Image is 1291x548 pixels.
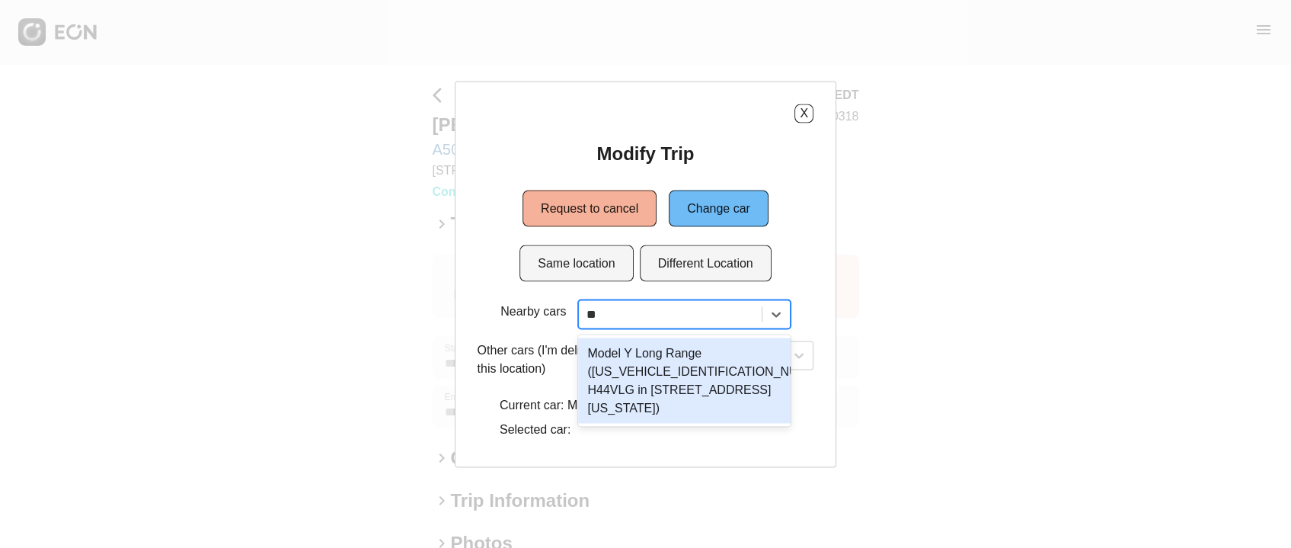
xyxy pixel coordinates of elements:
[522,190,657,226] button: Request to cancel
[794,104,813,123] button: X
[500,420,791,438] p: Selected car:
[500,396,791,414] p: Current car: Model Y Long Range (A50UWL in 10451)
[500,302,566,320] p: Nearby cars
[640,245,772,281] button: Different Location
[578,338,790,423] div: Model Y Long Range ([US_VEHICLE_IDENTIFICATION_NUMBER] H44VLG in [STREET_ADDRESS][US_STATE])
[596,141,694,165] h2: Modify Trip
[519,245,633,281] button: Same location
[669,190,769,226] button: Change car
[478,341,638,377] p: Other cars (I'm delivering to this location)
